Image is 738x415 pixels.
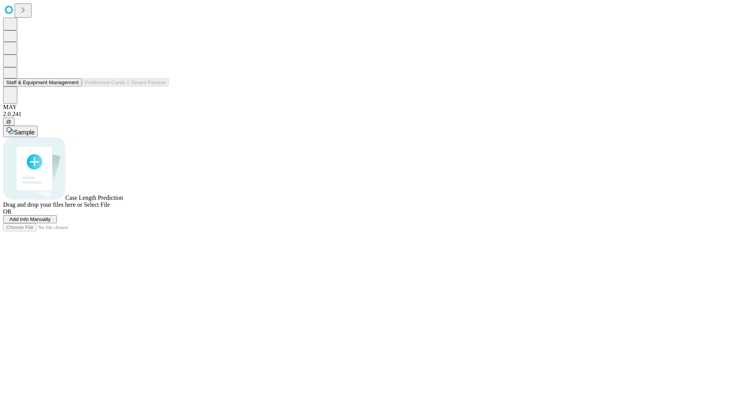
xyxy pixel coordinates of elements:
div: MAY [3,104,735,111]
span: OR [3,208,12,215]
div: 2.0.241 [3,111,735,118]
span: Sample [14,129,35,136]
span: Drag and drop your files here or [3,201,82,208]
button: Tenant Params [128,78,169,86]
span: Case Length Prediction [65,194,123,201]
button: Add Info Manually [3,215,57,223]
span: @ [6,119,12,124]
button: @ [3,118,15,126]
span: Select File [84,201,110,208]
span: Add Info Manually [10,216,51,222]
button: Preference Cards [82,78,128,86]
button: Staff & Equipment Management [3,78,82,86]
button: Sample [3,126,38,137]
